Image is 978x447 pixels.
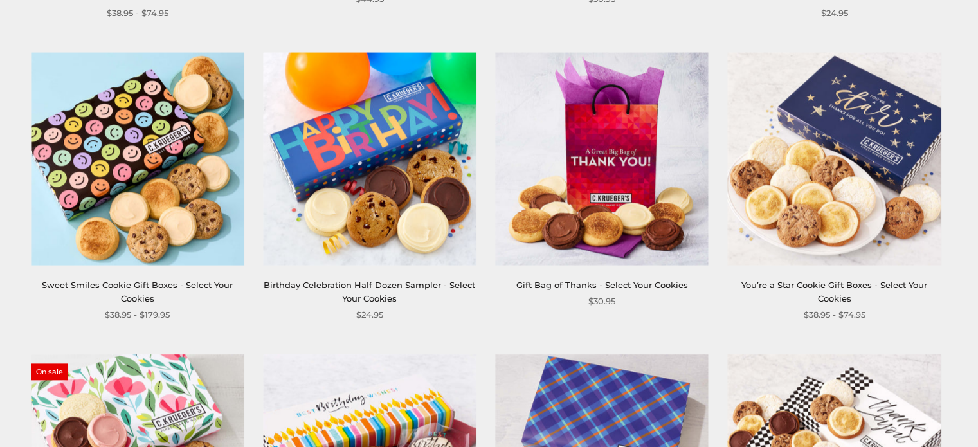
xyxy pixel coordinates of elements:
img: You’re a Star Cookie Gift Boxes - Select Your Cookies [728,52,941,265]
a: You’re a Star Cookie Gift Boxes - Select Your Cookies [741,280,927,304]
iframe: Sign Up via Text for Offers [10,398,133,437]
a: Sweet Smiles Cookie Gift Boxes - Select Your Cookies [42,280,233,304]
span: $38.95 - $74.95 [803,308,865,322]
a: Gift Bag of Thanks - Select Your Cookies [516,280,688,290]
span: $38.95 - $179.95 [105,308,170,322]
span: $24.95 [820,6,847,20]
span: $24.95 [356,308,383,322]
span: $38.95 - $74.95 [107,6,168,20]
span: $30.95 [588,295,615,308]
span: On sale [31,363,68,380]
a: Gift Bag of Thanks - Select Your Cookies [496,52,709,265]
img: Birthday Celebration Half Dozen Sampler - Select Your Cookies [263,52,476,265]
img: Sweet Smiles Cookie Gift Boxes - Select Your Cookies [31,52,244,265]
a: Birthday Celebration Half Dozen Sampler - Select Your Cookies [264,280,475,304]
img: Gift Bag of Thanks - Select Your Cookies [495,52,708,265]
